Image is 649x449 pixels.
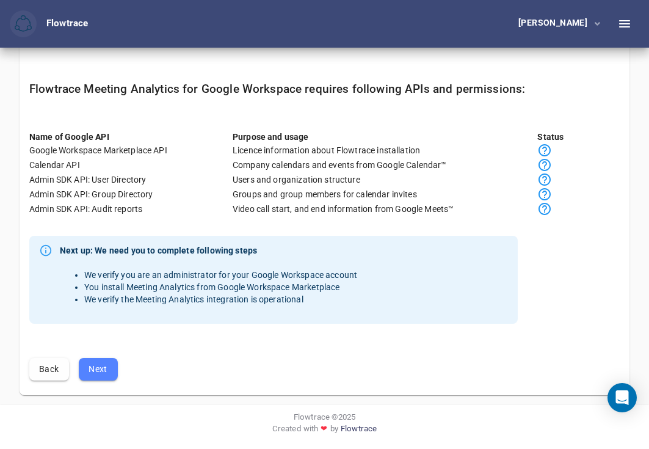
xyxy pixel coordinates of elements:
a: Flowtrace [341,423,377,439]
div: Calendar API [29,159,233,171]
span: Flowtrace © 2025 [294,411,355,423]
button: Toggle Sidebar [610,9,639,38]
button: [PERSON_NAME] [499,13,610,35]
div: Admin SDK API: Audit reports [29,203,233,215]
img: Flowtrace [15,15,32,32]
div: Users and organization structure [233,173,538,186]
b: Name of Google API [29,132,109,142]
div: Groups and group members for calendar invites [233,188,538,200]
strong: Next up: We need you to complete following steps [60,244,357,257]
b: Status [537,132,564,142]
h5: Flowtrace Meeting Analytics for Google Workspace requires following APIs and permissions: [29,82,620,97]
li: We verify the Meeting Analytics integration is operational [84,293,357,305]
button: Back [29,358,69,381]
div: Open Intercom Messenger [607,383,637,412]
li: We verify you are an administrator for your Google Workspace account [84,269,357,281]
span: by [330,423,338,439]
div: Admin SDK API: User Directory [29,173,233,186]
button: Next [79,358,118,381]
div: Flowtrace [46,17,88,31]
span: Back [39,362,59,377]
span: Next [89,362,108,377]
span: ❤ [318,423,330,434]
div: [PERSON_NAME] [518,18,592,27]
button: Flowtrace [10,10,37,37]
div: Google Workspace Marketplace API [29,144,233,156]
div: Admin SDK API: Group Directory [29,188,233,200]
div: Created with [10,423,639,439]
div: Video call start, and end information from Google Meets™ [233,203,538,215]
div: Licence information about Flowtrace installation [233,144,538,156]
div: Company calendars and events from Google Calendar™ [233,159,538,171]
li: You install Meeting Analytics from Google Workspace Marketplace [84,281,357,293]
b: Purpose and usage [233,132,309,142]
